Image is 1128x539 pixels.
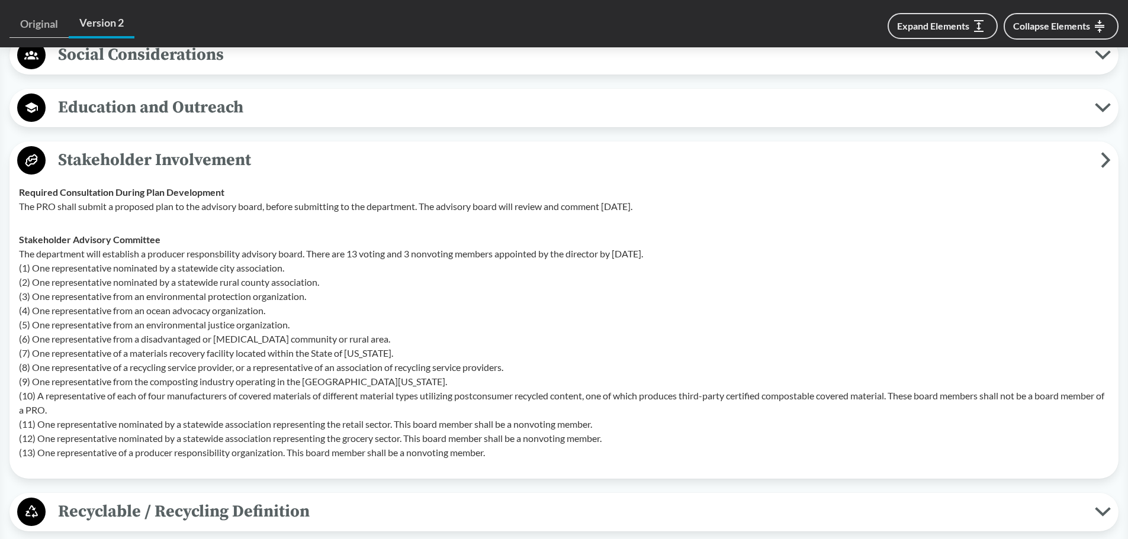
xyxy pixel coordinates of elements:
[19,186,224,198] strong: Required Consultation During Plan Development
[19,234,160,245] strong: Stakeholder Advisory Committee
[46,498,1095,525] span: Recyclable / Recycling Definition
[46,41,1095,68] span: Social Considerations
[19,199,1109,214] p: The PRO shall submit a proposed plan to the advisory board, before submitting to the department. ...
[14,146,1114,176] button: Stakeholder Involvement
[888,13,998,39] button: Expand Elements
[14,40,1114,70] button: Social Considerations
[9,11,69,38] a: Original
[14,497,1114,527] button: Recyclable / Recycling Definition
[19,247,1109,460] p: The department will establish a producer responsbility advisory board. There are 13 voting and 3 ...
[14,93,1114,123] button: Education and Outreach
[1004,13,1119,40] button: Collapse Elements
[69,9,134,38] a: Version 2
[46,147,1101,173] span: Stakeholder Involvement
[46,94,1095,121] span: Education and Outreach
